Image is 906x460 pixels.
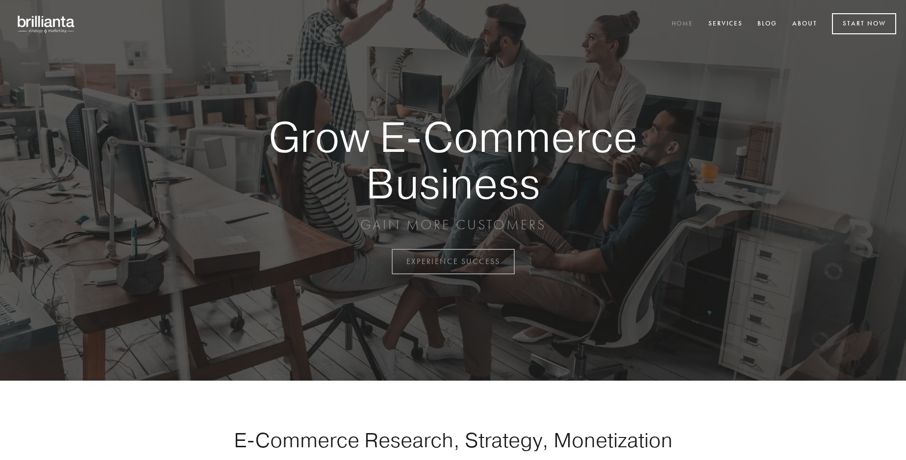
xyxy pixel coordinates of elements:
a: Start Now [832,13,896,34]
a: Services [702,16,749,32]
strong: Grow E-Commerce Business [234,114,672,206]
h1: E-Commerce Research, Strategy, Monetization [203,428,703,452]
a: Home [665,16,700,32]
img: brillianta - research, strategy, marketing [10,10,83,38]
p: GAIN MORE CUSTOMERS [234,216,672,234]
a: About [786,16,824,32]
a: Blog [751,16,783,32]
a: EXPERIENCE SUCCESS [392,249,515,274]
